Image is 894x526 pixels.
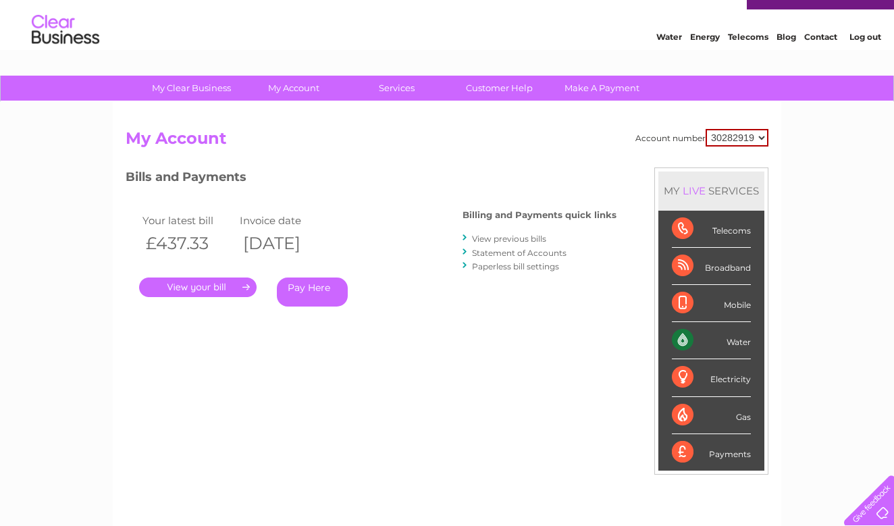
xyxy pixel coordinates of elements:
[238,76,350,101] a: My Account
[546,76,658,101] a: Make A Payment
[136,76,247,101] a: My Clear Business
[656,57,682,68] a: Water
[139,278,257,297] a: .
[672,359,751,396] div: Electricity
[690,57,720,68] a: Energy
[31,35,100,76] img: logo.png
[728,57,768,68] a: Telecoms
[472,234,546,244] a: View previous bills
[472,248,567,258] a: Statement of Accounts
[129,7,767,65] div: Clear Business is a trading name of Verastar Limited (registered in [GEOGRAPHIC_DATA] No. 3667643...
[236,230,334,257] th: [DATE]
[472,261,559,271] a: Paperless bill settings
[777,57,796,68] a: Blog
[658,172,764,210] div: MY SERVICES
[680,184,708,197] div: LIVE
[672,322,751,359] div: Water
[635,129,768,147] div: Account number
[341,76,452,101] a: Services
[139,230,236,257] th: £437.33
[639,7,733,24] a: 0333 014 3131
[672,397,751,434] div: Gas
[126,167,616,191] h3: Bills and Payments
[139,211,236,230] td: Your latest bill
[444,76,555,101] a: Customer Help
[672,285,751,322] div: Mobile
[277,278,348,307] a: Pay Here
[126,129,768,155] h2: My Account
[672,248,751,285] div: Broadband
[236,211,334,230] td: Invoice date
[672,434,751,471] div: Payments
[463,210,616,220] h4: Billing and Payments quick links
[849,57,881,68] a: Log out
[804,57,837,68] a: Contact
[672,211,751,248] div: Telecoms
